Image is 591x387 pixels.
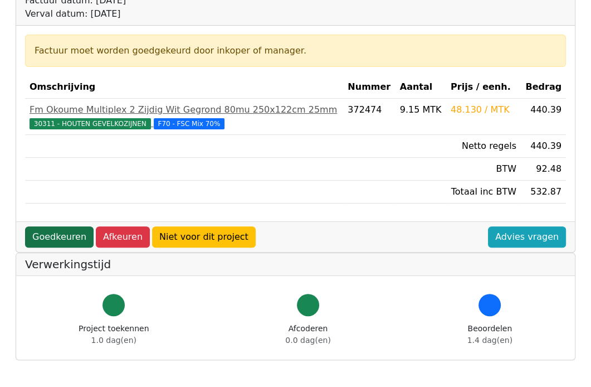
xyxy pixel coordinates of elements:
td: 532.87 [521,181,566,204]
th: Bedrag [521,76,566,99]
td: BTW [446,158,521,181]
th: Nummer [343,76,395,99]
td: 440.39 [521,135,566,158]
td: 92.48 [521,158,566,181]
a: Goedkeuren [25,226,94,248]
span: 1.0 dag(en) [91,336,136,345]
span: F70 - FSC Mix 70% [154,118,225,129]
th: Aantal [395,76,446,99]
td: 372474 [343,99,395,135]
div: 48.130 / MTK [451,103,516,117]
div: 9.15 MTK [400,103,442,117]
td: Totaal inc BTW [446,181,521,204]
div: Factuur moet worden goedgekeurd door inkoper of manager. [35,44,556,57]
a: Niet voor dit project [152,226,256,248]
div: Beoordelen [467,323,512,346]
td: Netto regels [446,135,521,158]
a: Advies vragen [488,226,566,248]
h5: Verwerkingstijd [25,258,566,271]
div: Afcoderen [285,323,330,346]
a: Fm Okoume Multiplex 2 Zijdig Wit Gegrond 80mu 250x122cm 25mm30311 - HOUTEN GEVELKOZIJNEN F70 - FS... [30,103,339,130]
th: Omschrijving [25,76,343,99]
span: 0.0 dag(en) [285,336,330,345]
div: Project toekennen [79,323,149,346]
span: 1.4 dag(en) [467,336,512,345]
div: Verval datum: [DATE] [25,7,168,21]
td: 440.39 [521,99,566,135]
a: Afkeuren [96,226,150,248]
div: Fm Okoume Multiplex 2 Zijdig Wit Gegrond 80mu 250x122cm 25mm [30,103,339,117]
th: Prijs / eenh. [446,76,521,99]
span: 30311 - HOUTEN GEVELKOZIJNEN [30,118,151,129]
